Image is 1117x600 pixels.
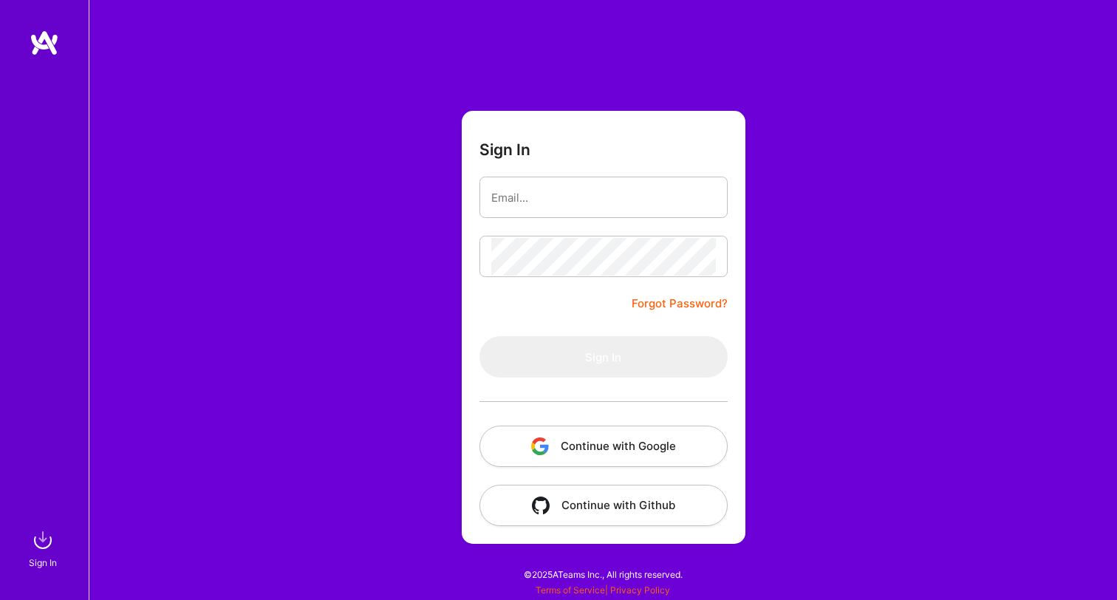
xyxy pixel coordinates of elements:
[479,336,728,378] button: Sign In
[532,497,550,514] img: icon
[536,584,670,596] span: |
[30,30,59,56] img: logo
[632,295,728,313] a: Forgot Password?
[28,525,58,555] img: sign in
[610,584,670,596] a: Privacy Policy
[479,485,728,526] button: Continue with Github
[479,426,728,467] button: Continue with Google
[31,525,58,570] a: sign inSign In
[479,140,530,159] h3: Sign In
[536,584,605,596] a: Terms of Service
[491,179,716,217] input: Email...
[531,437,549,455] img: icon
[29,555,57,570] div: Sign In
[89,556,1117,593] div: © 2025 ATeams Inc., All rights reserved.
